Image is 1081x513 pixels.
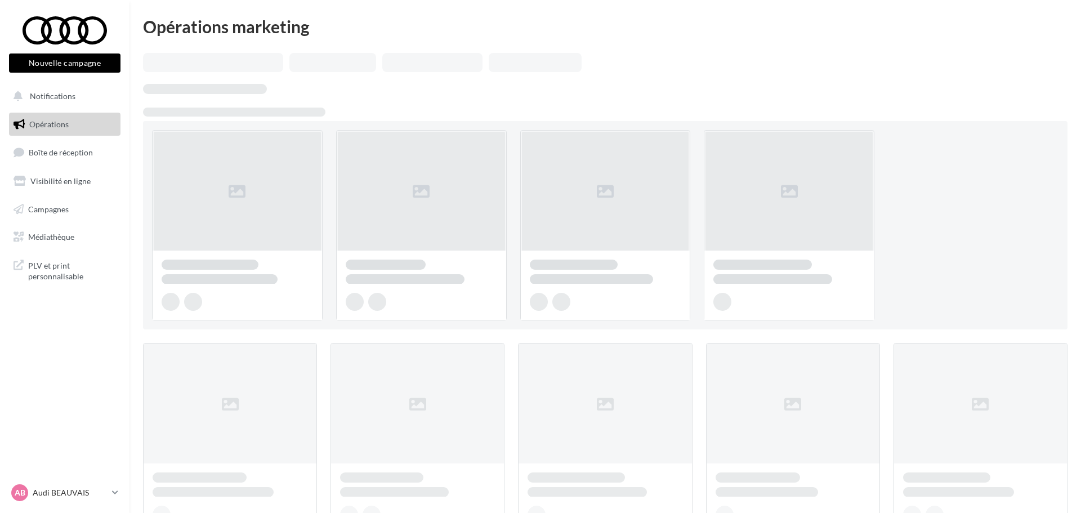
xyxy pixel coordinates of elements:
span: Visibilité en ligne [30,176,91,186]
span: AB [15,487,25,498]
div: Opérations marketing [143,18,1067,35]
a: Campagnes [7,198,123,221]
a: Opérations [7,113,123,136]
a: AB Audi BEAUVAIS [9,482,120,503]
a: Boîte de réception [7,140,123,164]
a: Médiathèque [7,225,123,249]
p: Audi BEAUVAIS [33,487,108,498]
span: Opérations [29,119,69,129]
button: Nouvelle campagne [9,53,120,73]
span: Campagnes [28,204,69,213]
span: Médiathèque [28,232,74,242]
span: Boîte de réception [29,148,93,157]
a: Visibilité en ligne [7,169,123,193]
button: Notifications [7,84,118,108]
span: PLV et print personnalisable [28,258,116,282]
span: Notifications [30,91,75,101]
a: PLV et print personnalisable [7,253,123,287]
